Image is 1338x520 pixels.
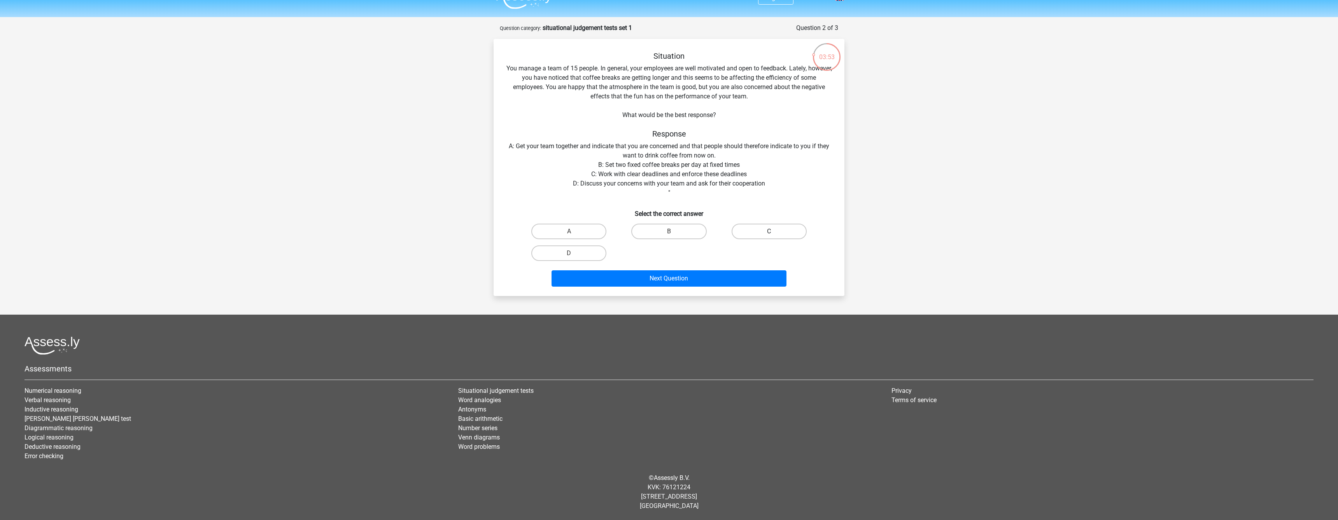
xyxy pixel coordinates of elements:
[25,387,81,394] a: Numerical reasoning
[506,204,832,217] h6: Select the correct answer
[531,245,606,261] label: D
[25,364,1313,373] h5: Assessments
[25,424,93,432] a: Diagrammatic reasoning
[497,51,841,290] div: You manage a team of 15 people. In general, your employees are well motivated and open to feedbac...
[506,51,832,61] h5: Situation
[891,396,937,404] a: Terms of service
[458,424,497,432] a: Number series
[500,25,541,31] small: Question category:
[25,452,63,460] a: Error checking
[732,224,807,239] label: C
[19,467,1319,517] div: © KVK: 76121224 [STREET_ADDRESS] [GEOGRAPHIC_DATA]
[458,415,503,422] a: Basic arithmetic
[812,42,841,62] div: 03:53
[631,224,706,239] label: B
[458,406,486,413] a: Antonyms
[796,23,838,33] div: Question 2 of 3
[506,129,832,138] h5: Response
[25,434,74,441] a: Logical reasoning
[531,224,606,239] label: A
[552,270,787,287] button: Next Question
[25,406,78,413] a: Inductive reasoning
[891,387,912,394] a: Privacy
[458,396,501,404] a: Word analogies
[458,434,500,441] a: Venn diagrams
[458,443,500,450] a: Word problems
[25,396,71,404] a: Verbal reasoning
[25,443,81,450] a: Deductive reasoning
[25,336,80,355] img: Assessly logo
[25,415,131,422] a: [PERSON_NAME] [PERSON_NAME] test
[543,24,632,32] strong: situational judgement tests set 1
[458,387,534,394] a: Situational judgement tests
[654,474,690,481] a: Assessly B.V.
